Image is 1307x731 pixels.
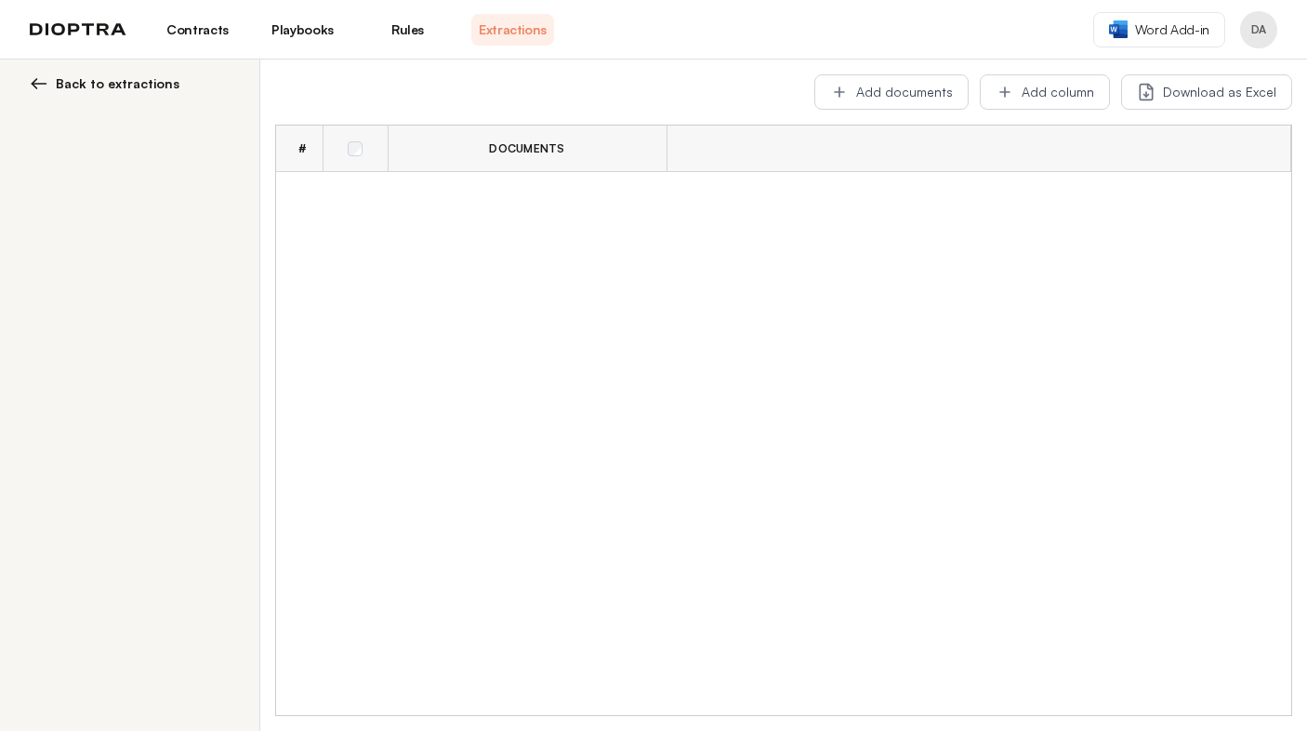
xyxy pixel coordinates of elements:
span: Word Add-in [1135,20,1209,39]
button: Download as Excel [1121,74,1292,110]
img: word [1109,20,1128,38]
button: Profile menu [1240,11,1277,48]
button: Add documents [814,74,969,110]
a: Contracts [156,14,239,46]
a: Rules [366,14,449,46]
a: Extractions [471,14,554,46]
a: Playbooks [261,14,344,46]
img: left arrow [30,74,48,93]
th: # [276,126,323,172]
a: Word Add-in [1093,12,1225,47]
th: Documents [388,126,667,172]
button: Add column [980,74,1110,110]
img: logo [30,23,126,36]
span: Back to extractions [56,74,179,93]
button: Back to extractions [30,74,237,93]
